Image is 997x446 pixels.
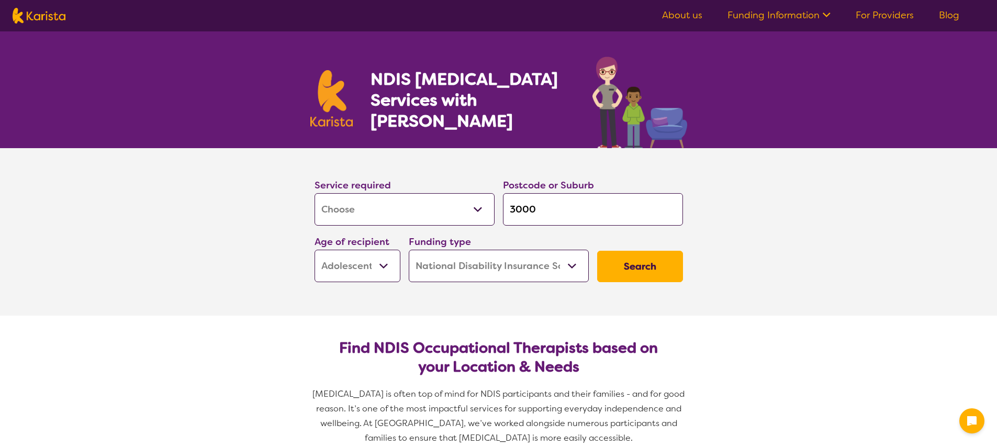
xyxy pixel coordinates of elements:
[13,8,65,24] img: Karista logo
[371,69,574,131] h1: NDIS [MEDICAL_DATA] Services with [PERSON_NAME]
[727,9,831,21] a: Funding Information
[315,179,391,192] label: Service required
[310,70,353,127] img: Karista logo
[856,9,914,21] a: For Providers
[597,251,683,282] button: Search
[939,9,959,21] a: Blog
[503,179,594,192] label: Postcode or Suburb
[592,57,687,148] img: occupational-therapy
[310,387,687,445] div: [MEDICAL_DATA] is often top of mind for NDIS participants and their families - and for good reaso...
[323,339,675,376] h2: Find NDIS Occupational Therapists based on your Location & Needs
[662,9,702,21] a: About us
[503,193,683,226] input: Type
[315,236,389,248] label: Age of recipient
[409,236,471,248] label: Funding type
